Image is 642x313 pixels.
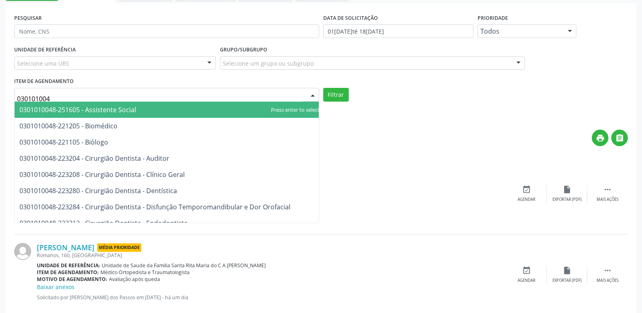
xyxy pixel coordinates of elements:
[37,269,99,276] b: Item de agendamento:
[611,130,628,146] button: 
[19,138,108,147] span: 0301010048-221105 - Biólogo
[563,185,572,194] i: insert_drive_file
[522,266,531,275] i: event_available
[478,12,508,24] label: Prioridade
[19,121,117,130] span: 0301010048-221205 - Biomédico
[552,197,582,202] div: Exportar (PDF)
[518,197,535,202] div: Agendar
[220,44,267,56] label: Grupo/Subgrupo
[19,170,185,179] span: 0301010048-223208 - Cirurgião Dentista - Clínico Geral
[615,134,624,143] i: 
[19,202,290,211] span: 0301010048-223284 - Cirurgião Dentista - Disfunção Temporomandibular e Dor Orofacial
[552,278,582,283] div: Exportar (PDF)
[19,154,169,163] span: 0301010048-223204 - Cirurgião Dentista - Auditor
[522,185,531,194] i: event_available
[14,243,31,260] img: img
[597,278,619,283] div: Mais ações
[37,252,506,259] div: Romanos, 160, [GEOGRAPHIC_DATA]
[37,262,100,269] b: Unidade de referência:
[19,219,188,228] span: 0301010048-223212 - Cirurgião Dentista - Endodontista
[518,278,535,283] div: Agendar
[14,12,42,24] label: PESQUISAR
[603,266,612,275] i: 
[563,266,572,275] i: insert_drive_file
[323,12,378,24] label: DATA DE SOLICITAÇÃO
[14,44,76,56] label: UNIDADE DE REFERÊNCIA
[109,276,160,283] span: Avaliação após queda
[17,59,69,68] span: Selecione uma UBS
[14,24,319,38] input: Nome, CNS
[597,197,619,202] div: Mais ações
[19,186,177,195] span: 0301010048-223280 - Cirurgião Dentista - Dentística
[19,105,136,114] span: 0301010048-251605 - Assistente Social
[596,134,605,143] i: print
[480,27,560,35] span: Todos
[323,88,349,102] button: Filtrar
[37,243,94,252] a: [PERSON_NAME]
[37,283,75,291] a: Baixar anexos
[37,294,506,301] p: Solicitado por [PERSON_NAME] dos Passos em [DATE] - há um dia
[100,269,190,276] span: Médico Ortopedista e Traumatologista
[592,130,608,146] button: print
[102,262,266,269] span: Unidade de Saude da Familia Santa Rita Maria do C A [PERSON_NAME]
[14,75,74,88] label: Item de agendamento
[97,243,141,252] span: Média Prioridade
[17,91,303,107] input: Selecionar procedimento
[603,185,612,194] i: 
[323,24,474,38] input: Selecione um intervalo
[37,276,107,283] b: Motivo de agendamento:
[223,59,314,68] span: Selecione um grupo ou subgrupo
